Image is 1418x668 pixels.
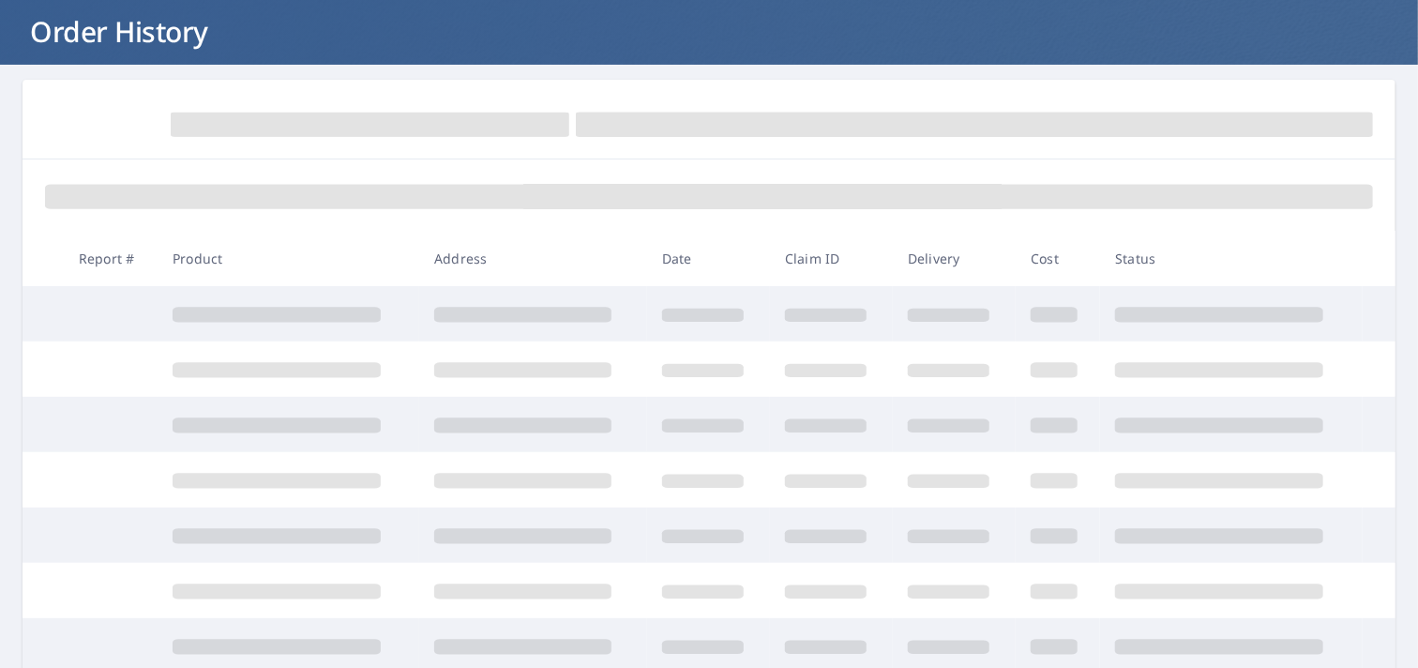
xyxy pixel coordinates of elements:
th: Delivery [893,231,1016,286]
h1: Order History [23,12,1395,51]
th: Claim ID [770,231,893,286]
th: Cost [1016,231,1100,286]
th: Status [1100,231,1362,286]
th: Report # [64,231,158,286]
th: Address [419,231,647,286]
th: Product [158,231,419,286]
th: Date [647,231,770,286]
